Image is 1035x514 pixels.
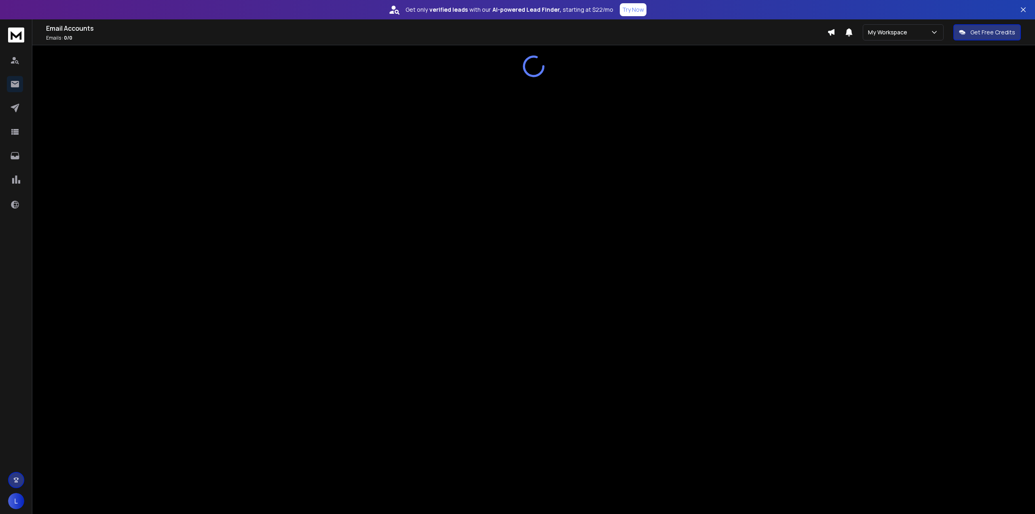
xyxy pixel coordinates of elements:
button: L [8,493,24,509]
p: Try Now [622,6,644,14]
p: Get only with our starting at $22/mo [406,6,613,14]
button: Get Free Credits [953,24,1021,40]
strong: verified leads [429,6,468,14]
button: Try Now [620,3,646,16]
strong: AI-powered Lead Finder, [492,6,561,14]
span: 0 / 0 [64,34,72,41]
p: My Workspace [868,28,910,36]
img: logo [8,27,24,42]
p: Get Free Credits [970,28,1015,36]
h1: Email Accounts [46,23,827,33]
p: Emails : [46,35,827,41]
